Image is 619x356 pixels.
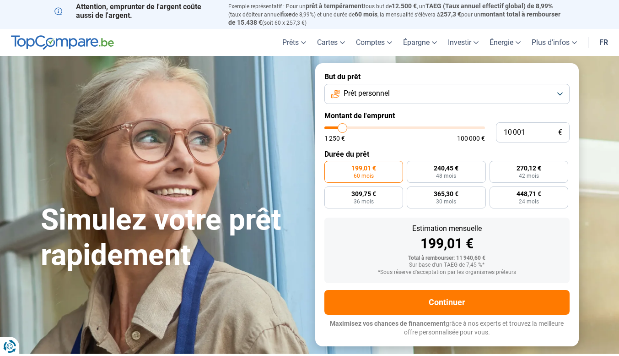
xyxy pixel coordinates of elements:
span: Prêt personnel [344,88,390,99]
div: Sur base d'un TAEG de 7,45 %* [332,262,562,268]
a: Investir [442,29,484,56]
div: Total à rembourser: 11 940,60 € [332,255,562,262]
span: 12.500 € [392,2,417,10]
span: 48 mois [436,173,456,179]
p: Exemple représentatif : Pour un tous but de , un (taux débiteur annuel de 8,99%) et une durée de ... [228,2,565,27]
span: Maximisez vos chances de financement [330,320,446,327]
span: 365,30 € [434,191,458,197]
span: 240,45 € [434,165,458,171]
a: Prêts [277,29,312,56]
span: 30 mois [436,199,456,204]
div: 199,01 € [332,237,562,251]
label: But du prêt [324,72,570,81]
span: 100 000 € [457,135,485,142]
span: 309,75 € [351,191,376,197]
span: 270,12 € [517,165,541,171]
div: *Sous réserve d'acceptation par les organismes prêteurs [332,269,562,276]
span: 60 mois [355,11,377,18]
h1: Simulez votre prêt rapidement [41,203,304,273]
span: 1 250 € [324,135,345,142]
span: 36 mois [354,199,374,204]
span: 24 mois [519,199,539,204]
a: fr [594,29,614,56]
span: € [558,129,562,137]
span: fixe [281,11,292,18]
p: Attention, emprunter de l'argent coûte aussi de l'argent. [54,2,217,20]
a: Épargne [398,29,442,56]
label: Montant de l'emprunt [324,111,570,120]
p: grâce à nos experts et trouvez la meilleure offre personnalisée pour vous. [324,319,570,337]
span: 257,3 € [440,11,461,18]
span: TAEG (Taux annuel effectif global) de 8,99% [425,2,553,10]
a: Cartes [312,29,350,56]
label: Durée du prêt [324,150,570,159]
span: 199,01 € [351,165,376,171]
a: Énergie [484,29,526,56]
span: 448,71 € [517,191,541,197]
button: Continuer [324,290,570,315]
img: TopCompare [11,35,114,50]
span: 42 mois [519,173,539,179]
div: Estimation mensuelle [332,225,562,232]
a: Comptes [350,29,398,56]
span: 60 mois [354,173,374,179]
span: montant total à rembourser de 15.438 € [228,11,560,26]
span: prêt à tempérament [306,2,364,10]
a: Plus d'infos [526,29,582,56]
button: Prêt personnel [324,84,570,104]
